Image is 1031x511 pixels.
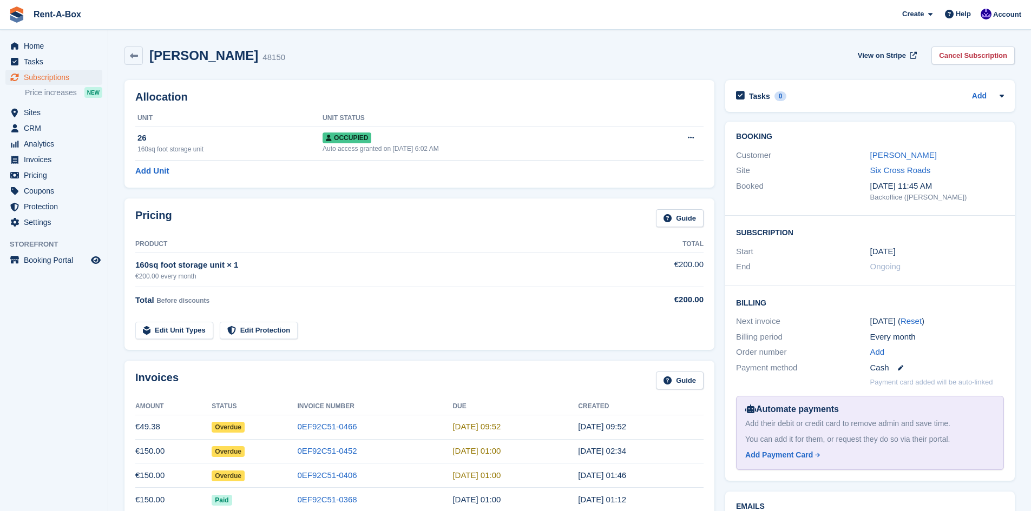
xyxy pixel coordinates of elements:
th: Due [452,398,578,415]
a: Add [870,346,885,359]
img: Colin O Shea [981,9,991,19]
a: menu [5,105,102,120]
a: menu [5,183,102,198]
span: Sites [24,105,89,120]
th: Amount [135,398,212,415]
span: Settings [24,215,89,230]
a: View on Stripe [853,47,919,64]
h2: Subscription [736,227,1004,237]
h2: Pricing [135,209,172,227]
div: NEW [84,87,102,98]
div: 0 [774,91,787,101]
a: Rent-A-Box [29,5,86,23]
a: menu [5,168,102,183]
time: 2025-07-02 00:00:00 UTC [452,495,501,504]
a: Edit Protection [220,322,298,340]
a: Guide [656,209,704,227]
th: Unit [135,110,323,127]
div: Next invoice [736,315,870,328]
a: menu [5,152,102,167]
a: Guide [656,371,704,389]
a: Preview store [89,254,102,267]
span: Account [993,9,1021,20]
td: €150.00 [135,463,212,488]
span: Ongoing [870,262,901,271]
span: Tasks [24,54,89,69]
div: Start [736,245,870,258]
a: menu [5,121,102,136]
div: Order number [736,346,870,359]
span: Overdue [212,446,245,457]
div: Every month [870,331,1004,343]
div: 160sq foot storage unit [137,144,323,154]
h2: Invoices [135,371,179,389]
div: Add their debit or credit card to remove admin and save time. [745,418,995,429]
div: Site [736,164,870,177]
p: Payment card added will be auto-linked [870,377,993,388]
a: menu [5,54,102,69]
a: Add Unit [135,165,169,177]
span: Occupied [323,132,371,143]
span: Overdue [212,470,245,481]
th: Invoice Number [298,398,453,415]
a: [PERSON_NAME] [870,150,937,160]
div: End [736,261,870,273]
div: Billing period [736,331,870,343]
a: menu [5,70,102,85]
span: Booking Portal [24,253,89,268]
td: €150.00 [135,439,212,463]
a: Six Cross Roads [870,165,931,175]
h2: Emails [736,502,1004,511]
th: Status [212,398,297,415]
td: €49.38 [135,415,212,439]
a: Cancel Subscription [931,47,1015,64]
div: Automate payments [745,403,995,416]
div: Customer [736,149,870,162]
div: €200.00 every month [135,271,616,281]
time: 2025-09-01 08:52:54 UTC [578,422,626,431]
span: Total [135,295,154,304]
span: Overdue [212,422,245,433]
div: 48150 [262,51,285,64]
div: 26 [137,132,323,144]
time: 2025-08-02 00:00:00 UTC [452,470,501,480]
div: Backoffice ([PERSON_NAME]) [870,192,1004,203]
time: 2024-08-01 00:00:00 UTC [870,245,896,258]
a: menu [5,136,102,151]
span: Storefront [10,239,108,250]
div: [DATE] ( ) [870,315,1004,328]
span: Protection [24,199,89,214]
img: stora-icon-8386f47178a22dfd0bd8f6a31ec36ba5ce8667c1dd55bd0f319d3a0aa187defe.svg [9,6,25,23]
div: Payment method [736,362,870,374]
h2: Tasks [749,91,770,101]
span: Pricing [24,168,89,183]
time: 2025-07-01 00:12:17 UTC [578,495,626,504]
div: Cash [870,362,1004,374]
div: 160sq foot storage unit × 1 [135,259,616,271]
a: menu [5,215,102,230]
div: Auto access granted on [DATE] 6:02 AM [323,144,641,154]
a: Reset [901,316,922,326]
a: menu [5,38,102,54]
a: 0EF92C51-0452 [298,446,357,455]
span: Subscriptions [24,70,89,85]
h2: Allocation [135,91,704,103]
span: CRM [24,121,89,136]
a: Add Payment Card [745,449,990,461]
a: 0EF92C51-0406 [298,470,357,480]
time: 2025-09-02 08:52:53 UTC [452,422,501,431]
div: Booked [736,180,870,203]
span: Paid [212,495,232,506]
a: Add [972,90,987,103]
h2: [PERSON_NAME] [149,48,258,63]
th: Unit Status [323,110,641,127]
span: Invoices [24,152,89,167]
a: Edit Unit Types [135,322,213,340]
th: Product [135,236,616,253]
a: Price increases NEW [25,87,102,98]
time: 2025-08-01 00:46:24 UTC [578,470,626,480]
time: 2025-09-02 00:00:00 UTC [452,446,501,455]
span: Analytics [24,136,89,151]
div: You can add it for them, or request they do so via their portal. [745,434,995,445]
th: Total [616,236,704,253]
